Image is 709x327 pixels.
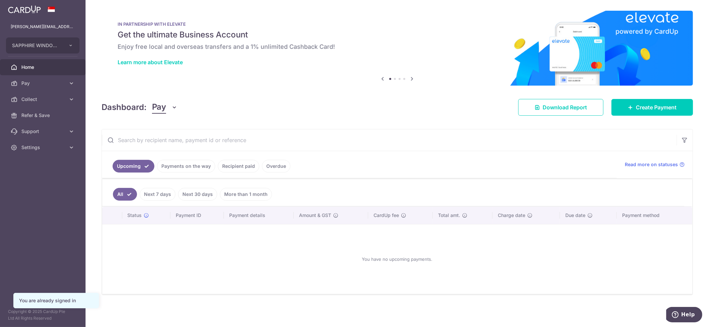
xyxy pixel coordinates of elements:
p: [PERSON_NAME][EMAIL_ADDRESS][DOMAIN_NAME] [11,23,75,30]
th: Payment ID [170,207,224,224]
a: All [113,188,137,201]
span: Collect [21,96,65,103]
img: Renovation banner [102,11,693,86]
span: Total amt. [438,212,460,219]
input: Search by recipient name, payment id or reference [102,129,677,151]
a: More than 1 month [220,188,272,201]
span: Refer & Save [21,112,65,119]
span: Settings [21,144,65,151]
a: Download Report [518,99,603,116]
a: Learn more about Elevate [118,59,183,66]
h4: Dashboard: [102,101,147,113]
span: Support [21,128,65,135]
a: Create Payment [611,99,693,116]
span: Download Report [543,103,587,111]
div: You are already signed in [19,297,93,304]
span: CardUp fee [374,212,399,219]
span: Status [128,212,142,219]
p: IN PARTNERSHIP WITH ELEVATE [118,21,677,27]
a: Next 30 days [178,188,217,201]
span: Home [21,64,65,71]
span: Pay [152,101,166,114]
span: Charge date [498,212,525,219]
a: Recipient paid [218,160,259,173]
iframe: Opens a widget where you can find more information [666,307,702,324]
span: Due date [565,212,585,219]
a: Upcoming [113,160,154,173]
span: Read more on statuses [625,161,678,168]
span: Amount & GST [299,212,331,219]
th: Payment method [617,207,692,224]
a: Payments on the way [157,160,215,173]
a: Overdue [262,160,290,173]
div: You have no upcoming payments. [110,230,684,289]
span: Create Payment [636,103,677,111]
button: Pay [152,101,178,114]
span: Pay [21,80,65,87]
th: Payment details [224,207,293,224]
h6: Enjoy free local and overseas transfers and a 1% unlimited Cashback Card! [118,43,677,51]
h5: Get the ultimate Business Account [118,29,677,40]
a: Next 7 days [140,188,175,201]
span: SAPPHIRE WINDOWS PTE LTD [12,42,61,49]
a: Read more on statuses [625,161,685,168]
img: CardUp [8,5,41,13]
button: SAPPHIRE WINDOWS PTE LTD [6,37,80,53]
